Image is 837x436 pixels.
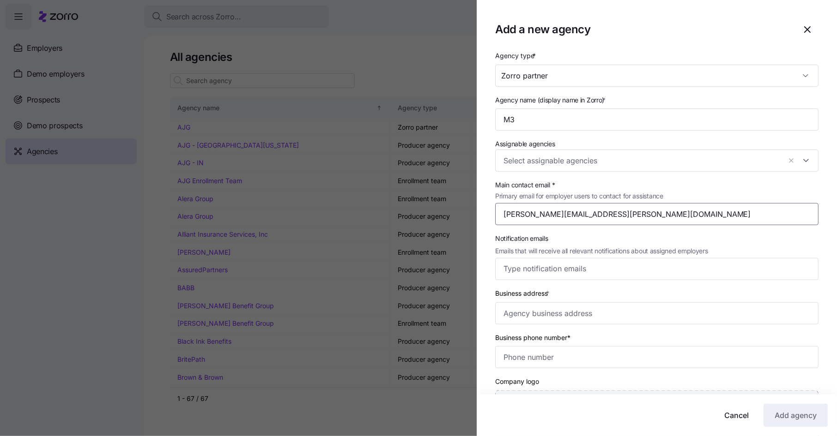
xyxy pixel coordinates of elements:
[503,263,793,275] input: Type notification emails
[724,410,749,421] span: Cancel
[495,95,604,105] span: Agency name (display name in Zorro)
[495,51,538,61] label: Agency type
[495,139,555,149] span: Assignable agencies
[495,246,708,256] span: Emails that will receive all relevant notifications about assigned employers
[764,404,828,427] button: Add agency
[495,376,539,387] label: Company logo
[495,346,819,368] input: Phone number
[503,155,781,167] input: Select assignable agencies
[495,203,819,225] input: Type contact email
[495,65,819,87] input: Select agency type
[495,180,663,190] span: Main contact email *
[495,333,570,343] label: Business phone number*
[495,233,708,244] span: Notification emails
[495,288,551,299] label: Business address
[495,302,819,324] input: Agency business address
[495,191,663,201] span: Primary email for employer users to contact for assistance
[717,404,756,427] button: Cancel
[495,22,789,36] h1: Add a new agency
[495,108,819,131] input: Type agency name
[775,410,817,421] span: Add agency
